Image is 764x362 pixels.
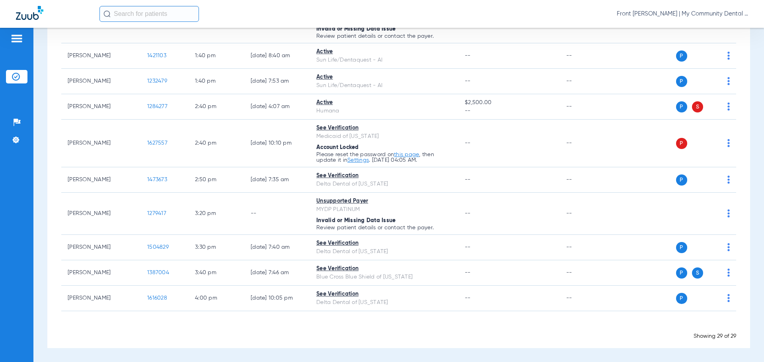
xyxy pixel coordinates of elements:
td: [DATE] 4:07 AM [244,94,310,120]
span: -- [465,295,471,301]
td: 3:40 PM [189,260,244,286]
td: [PERSON_NAME] [61,235,141,260]
td: [DATE] 10:10 PM [244,120,310,167]
td: [PERSON_NAME] [61,69,141,94]
span: -- [465,140,471,146]
div: See Verification [316,124,452,132]
input: Search for patients [99,6,199,22]
span: Invalid or Missing Data Issue [316,218,396,223]
div: Active [316,99,452,107]
td: [DATE] 7:53 AM [244,69,310,94]
td: [PERSON_NAME] [61,43,141,69]
span: P [676,101,687,112]
span: 1284277 [147,104,168,109]
td: 2:40 PM [189,94,244,120]
div: Sun Life/Dentaquest - AI [316,81,452,90]
td: 3:20 PM [189,193,244,235]
td: [DATE] 7:35 AM [244,167,310,193]
span: P [676,138,687,149]
td: [PERSON_NAME] [61,167,141,193]
td: [DATE] 7:40 AM [244,235,310,260]
div: Sun Life/Dentaquest - AI [316,56,452,64]
span: 1504829 [147,244,169,250]
img: Search Icon [103,10,111,17]
p: Review patient details or contact the payer. [316,225,452,230]
div: Unsupported Payer [316,197,452,205]
td: [DATE] 8:40 AM [244,43,310,69]
span: Front [PERSON_NAME] | My Community Dental Centers [617,10,748,18]
span: 1627557 [147,140,168,146]
a: this page [394,152,419,157]
img: group-dot-blue.svg [727,103,730,110]
td: 2:50 PM [189,167,244,193]
span: P [676,174,687,186]
span: Account Locked [316,145,359,150]
img: group-dot-blue.svg [727,243,730,251]
span: P [676,293,687,304]
span: S [692,101,703,112]
td: -- [560,193,614,235]
span: P [676,242,687,253]
div: Medicaid of [US_STATE] [316,132,452,141]
span: 1473673 [147,177,167,182]
td: -- [244,193,310,235]
span: 1616028 [147,295,167,301]
p: Review patient details or contact the payer. [316,33,452,39]
span: -- [465,53,471,58]
td: [PERSON_NAME] [61,120,141,167]
span: 1232479 [147,78,167,84]
td: [PERSON_NAME] [61,94,141,120]
iframe: Chat Widget [724,324,764,362]
div: Humana [316,107,452,115]
span: 1421103 [147,53,166,58]
td: [PERSON_NAME] [61,286,141,311]
td: [PERSON_NAME] [61,193,141,235]
span: P [676,267,687,279]
td: -- [560,94,614,120]
td: 1:40 PM [189,43,244,69]
div: MYDP PLATINUM [316,205,452,214]
span: -- [465,177,471,182]
img: group-dot-blue.svg [727,77,730,85]
td: 1:40 PM [189,69,244,94]
span: $2,500.00 [465,99,553,107]
p: Please reset the password on , then update it in . [DATE] 04:05 AM. [316,152,452,163]
div: Delta Dental of [US_STATE] [316,298,452,307]
td: -- [560,120,614,167]
img: Zuub Logo [16,6,43,20]
img: group-dot-blue.svg [727,176,730,184]
span: -- [465,107,553,115]
div: Delta Dental of [US_STATE] [316,248,452,256]
td: [DATE] 10:05 PM [244,286,310,311]
span: 1279417 [147,211,166,216]
img: group-dot-blue.svg [727,209,730,217]
span: P [676,50,687,62]
img: group-dot-blue.svg [727,139,730,147]
td: -- [560,235,614,260]
td: -- [560,167,614,193]
span: Showing 29 of 29 [694,333,736,339]
span: S [692,267,703,279]
td: -- [560,69,614,94]
img: group-dot-blue.svg [727,294,730,302]
div: Active [316,73,452,81]
img: group-dot-blue.svg [727,52,730,60]
div: See Verification [316,239,452,248]
span: -- [465,270,471,275]
div: Blue Cross Blue Shield of [US_STATE] [316,273,452,281]
td: -- [560,43,614,69]
div: See Verification [316,172,452,180]
td: [DATE] 7:46 AM [244,260,310,286]
td: -- [560,286,614,311]
span: -- [465,244,471,250]
td: -- [560,260,614,286]
div: See Verification [316,265,452,273]
td: 3:30 PM [189,235,244,260]
div: Delta Dental of [US_STATE] [316,180,452,188]
span: 1387004 [147,270,169,275]
img: group-dot-blue.svg [727,269,730,277]
span: Invalid or Missing Data Issue [316,26,396,32]
td: [PERSON_NAME] [61,260,141,286]
td: 4:00 PM [189,286,244,311]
